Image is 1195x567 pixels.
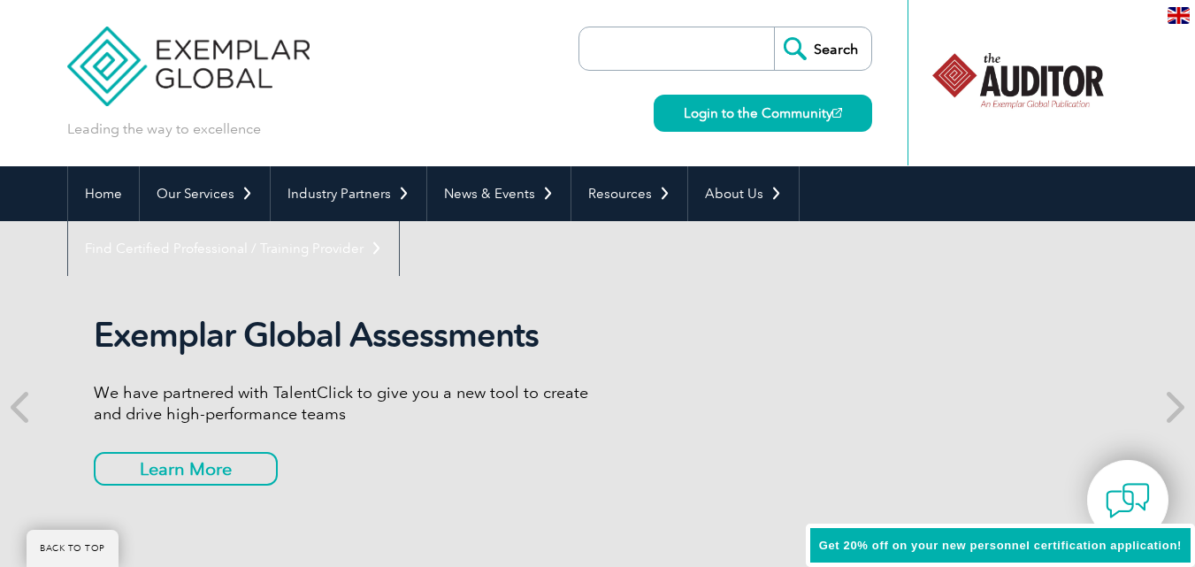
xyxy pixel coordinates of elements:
[819,539,1182,552] span: Get 20% off on your new personnel certification application!
[571,166,687,221] a: Resources
[68,166,139,221] a: Home
[688,166,799,221] a: About Us
[68,221,399,276] a: Find Certified Professional / Training Provider
[94,452,278,486] a: Learn More
[67,119,261,139] p: Leading the way to excellence
[427,166,571,221] a: News & Events
[1106,479,1150,523] img: contact-chat.png
[27,530,119,567] a: BACK TO TOP
[94,315,598,356] h2: Exemplar Global Assessments
[832,108,842,118] img: open_square.png
[654,95,872,132] a: Login to the Community
[774,27,871,70] input: Search
[1168,7,1190,24] img: en
[140,166,270,221] a: Our Services
[271,166,426,221] a: Industry Partners
[94,382,598,425] p: We have partnered with TalentClick to give you a new tool to create and drive high-performance teams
